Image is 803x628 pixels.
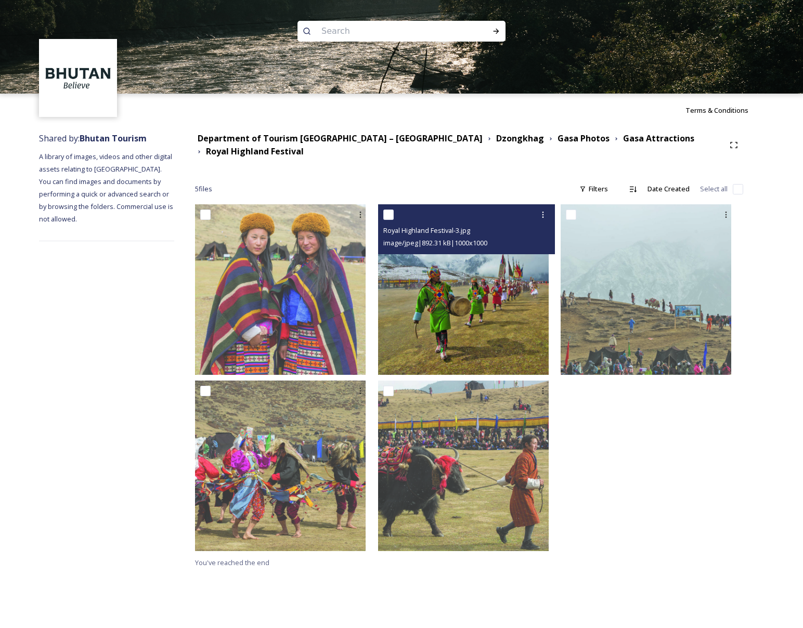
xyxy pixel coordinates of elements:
img: Royal Highland Festival-1.jpg [378,381,549,551]
strong: Department of Tourism [GEOGRAPHIC_DATA] – [GEOGRAPHIC_DATA] [198,133,483,144]
img: Royal Highland Festival-3.jpg [378,204,549,375]
strong: Gasa Photos [558,133,610,144]
img: Royal Highland Festival-10.jpg [561,204,731,375]
div: Date Created [642,179,695,199]
span: Shared by: [39,133,147,144]
strong: Gasa Attractions [623,133,694,144]
a: Terms & Conditions [685,104,764,116]
span: You've reached the end [195,558,269,567]
span: Royal Highland Festival-3.jpg [383,226,470,235]
img: Royal Highland Festival-2.jpg [195,204,366,375]
span: Select all [700,184,728,194]
strong: Bhutan Tourism [80,133,147,144]
div: Filters [574,179,613,199]
span: Terms & Conditions [685,106,748,115]
input: Search [316,20,459,43]
strong: Royal Highland Festival [206,146,304,157]
span: 5 file s [195,184,212,194]
span: A library of images, videos and other digital assets relating to [GEOGRAPHIC_DATA]. You can find ... [39,152,175,224]
strong: Dzongkhag [496,133,544,144]
span: image/jpeg | 892.31 kB | 1000 x 1000 [383,238,487,247]
img: Royal Highland Festival-11.jpg [195,381,366,551]
img: BT_Logo_BB_Lockup_CMYK_High%2520Res.jpg [41,41,116,116]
